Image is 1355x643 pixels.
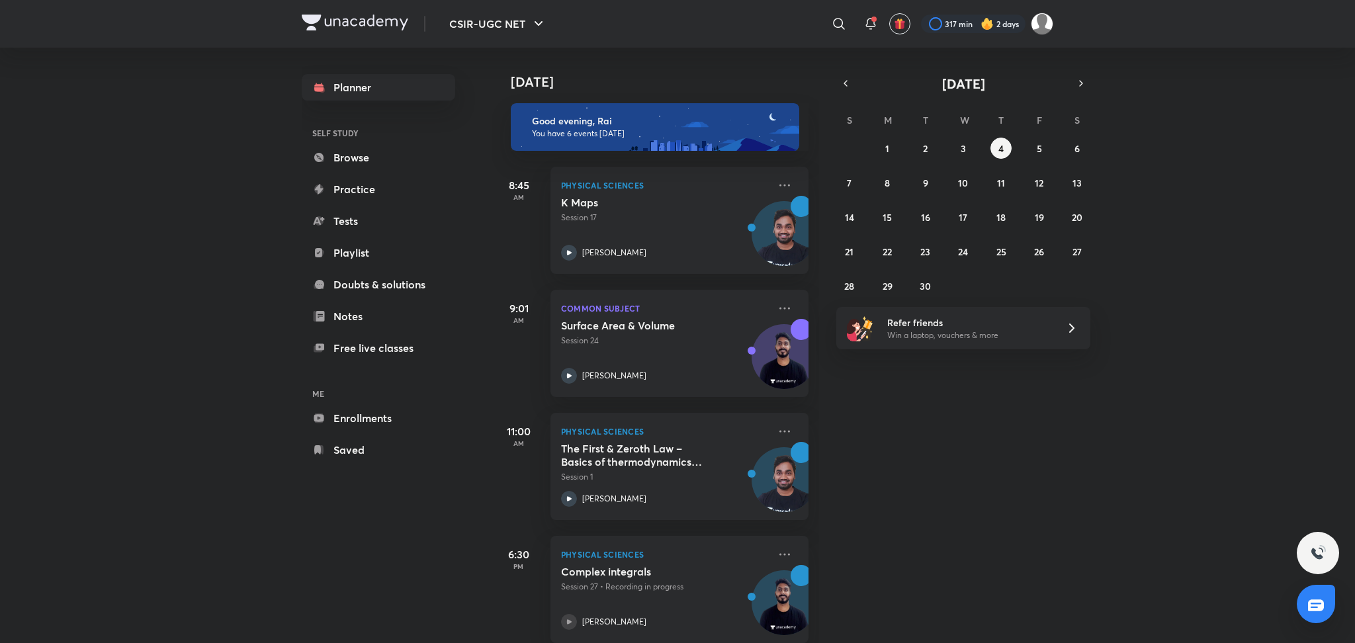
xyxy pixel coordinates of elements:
p: Physical Sciences [561,177,769,193]
abbr: September 14, 2025 [845,211,854,224]
abbr: Saturday [1074,114,1080,126]
img: ttu [1310,545,1326,561]
a: Company Logo [302,15,408,34]
a: Playlist [302,239,455,266]
p: Physical Sciences [561,546,769,562]
abbr: September 30, 2025 [920,280,931,292]
img: Avatar [752,454,816,518]
button: September 23, 2025 [915,241,936,262]
button: avatar [889,13,910,34]
h6: SELF STUDY [302,122,455,144]
p: AM [492,193,545,201]
button: September 25, 2025 [990,241,1012,262]
button: September 19, 2025 [1029,206,1050,228]
button: September 21, 2025 [839,241,860,262]
abbr: Friday [1037,114,1042,126]
img: evening [511,103,799,151]
abbr: September 25, 2025 [996,245,1006,258]
abbr: September 27, 2025 [1072,245,1082,258]
button: September 4, 2025 [990,138,1012,159]
button: September 17, 2025 [953,206,974,228]
abbr: September 6, 2025 [1074,142,1080,155]
h5: K Maps [561,196,726,209]
img: avatar [894,18,906,30]
button: [DATE] [855,74,1072,93]
h5: The First & Zeroth Law – Basics of thermodynamics and state variables [561,442,726,468]
button: September 11, 2025 [990,172,1012,193]
abbr: Monday [884,114,892,126]
button: September 15, 2025 [877,206,898,228]
img: streak [981,17,994,30]
button: September 30, 2025 [915,275,936,296]
button: September 26, 2025 [1029,241,1050,262]
p: You have 6 events [DATE] [532,128,787,139]
abbr: Thursday [998,114,1004,126]
img: Avatar [752,208,816,272]
h5: 11:00 [492,423,545,439]
img: Rai Haldar [1031,13,1053,35]
button: September 20, 2025 [1067,206,1088,228]
h5: Complex integrals [561,565,726,578]
p: [PERSON_NAME] [582,493,646,505]
abbr: Wednesday [960,114,969,126]
p: Common Subject [561,300,769,316]
button: September 18, 2025 [990,206,1012,228]
a: Enrollments [302,405,455,431]
a: Saved [302,437,455,463]
button: September 1, 2025 [877,138,898,159]
button: September 27, 2025 [1067,241,1088,262]
button: September 14, 2025 [839,206,860,228]
abbr: September 7, 2025 [847,177,852,189]
abbr: September 17, 2025 [959,211,967,224]
abbr: September 26, 2025 [1034,245,1044,258]
abbr: September 1, 2025 [885,142,889,155]
button: September 8, 2025 [877,172,898,193]
button: September 3, 2025 [953,138,974,159]
button: September 9, 2025 [915,172,936,193]
a: Planner [302,74,455,101]
span: [DATE] [942,75,985,93]
button: September 16, 2025 [915,206,936,228]
h5: 6:30 [492,546,545,562]
abbr: September 23, 2025 [920,245,930,258]
button: September 5, 2025 [1029,138,1050,159]
abbr: September 9, 2025 [923,177,928,189]
abbr: September 2, 2025 [923,142,928,155]
p: PM [492,562,545,570]
a: Doubts & solutions [302,271,455,298]
p: [PERSON_NAME] [582,247,646,259]
abbr: September 22, 2025 [883,245,892,258]
p: AM [492,316,545,324]
a: Browse [302,144,455,171]
p: Session 24 [561,335,769,347]
p: AM [492,439,545,447]
abbr: September 20, 2025 [1072,211,1082,224]
a: Notes [302,303,455,329]
h6: Good evening, Rai [532,115,787,127]
abbr: September 4, 2025 [998,142,1004,155]
a: Tests [302,208,455,234]
button: September 7, 2025 [839,172,860,193]
h5: 9:01 [492,300,545,316]
button: September 28, 2025 [839,275,860,296]
abbr: Sunday [847,114,852,126]
button: September 12, 2025 [1029,172,1050,193]
button: September 29, 2025 [877,275,898,296]
abbr: September 16, 2025 [921,211,930,224]
abbr: September 21, 2025 [845,245,853,258]
button: CSIR-UGC NET [441,11,554,37]
p: Physical Sciences [561,423,769,439]
abbr: September 18, 2025 [996,211,1006,224]
abbr: September 24, 2025 [958,245,968,258]
button: September 2, 2025 [915,138,936,159]
button: September 10, 2025 [953,172,974,193]
abbr: September 29, 2025 [883,280,893,292]
abbr: Tuesday [923,114,928,126]
abbr: September 3, 2025 [961,142,966,155]
h4: [DATE] [511,74,822,90]
abbr: September 11, 2025 [997,177,1005,189]
h5: 8:45 [492,177,545,193]
button: September 22, 2025 [877,241,898,262]
a: Practice [302,176,455,202]
img: Avatar [752,331,816,395]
